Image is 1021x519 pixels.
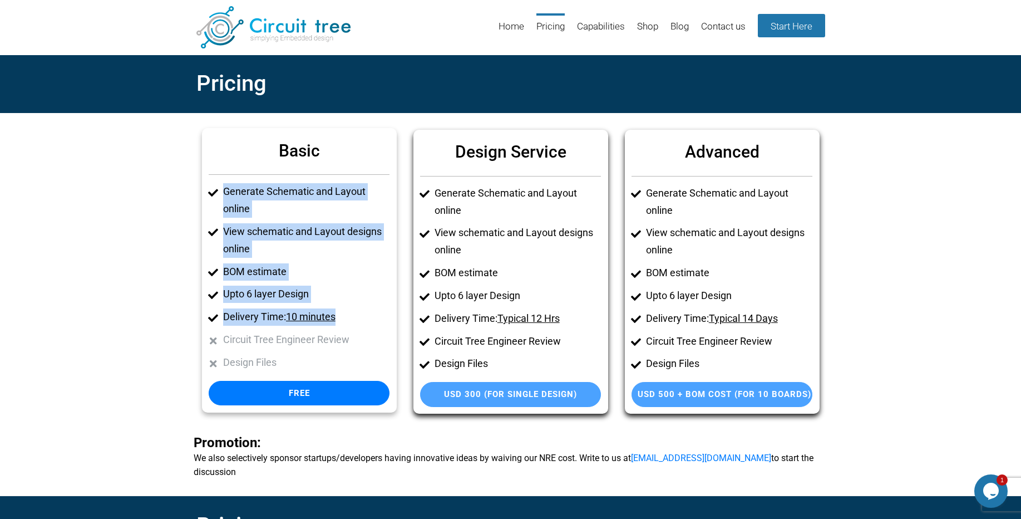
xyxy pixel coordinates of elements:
a: Capabilities [577,13,625,50]
li: Upto 6 layer Design [646,287,812,305]
li: Circuit Tree Engineer Review [435,333,601,350]
a: Start Here [758,14,825,37]
a: [EMAIL_ADDRESS][DOMAIN_NAME] [631,453,771,463]
u: Typical 12 Hrs [497,312,560,324]
li: Upto 6 layer Design [223,286,389,303]
b: We also selectively sponsor startups/developers having innovative ideas by waiving our NRE cost. ... [194,436,828,479]
a: Free [209,381,389,406]
li: View schematic and Layout designs online [646,224,812,259]
h2: Pricing [196,65,825,103]
li: Delivery Time: [223,309,389,326]
li: Design Files [223,354,389,371]
a: Home [499,13,524,50]
a: Contact us [701,13,746,50]
a: Blog [670,13,689,50]
li: Generate Schematic and Layout online [435,185,601,219]
a: Pricing [536,13,565,50]
img: Circuit Tree [196,6,351,48]
li: BOM estimate [646,265,812,282]
li: BOM estimate [223,263,389,281]
u: 10 minutes [286,311,336,322]
li: Circuit Tree Engineer Review [223,331,389,349]
li: Generate Schematic and Layout online [646,185,812,219]
li: Delivery Time: [435,310,601,327]
iframe: chat widget [974,474,1010,508]
li: Delivery Time: [646,310,812,327]
u: Typical 14 Days [709,312,778,324]
li: View schematic and Layout designs online [435,224,601,259]
a: USD 300 (For single Design) [420,382,601,407]
a: Shop [637,13,658,50]
li: Generate Schematic and Layout online [223,183,389,218]
li: Circuit Tree Engineer Review [646,333,812,350]
a: USD 500 + BOM Cost (For 10 Boards) [632,382,812,407]
h6: Basic [209,135,389,166]
li: Design Files [646,355,812,373]
li: Upto 6 layer Design [435,287,601,305]
li: View schematic and Layout designs online [223,223,389,258]
h6: Advanced [632,136,812,167]
li: Design Files [435,355,601,373]
h6: Design Service [420,136,601,167]
span: Promotion: [194,435,261,451]
li: BOM estimate [435,265,601,282]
